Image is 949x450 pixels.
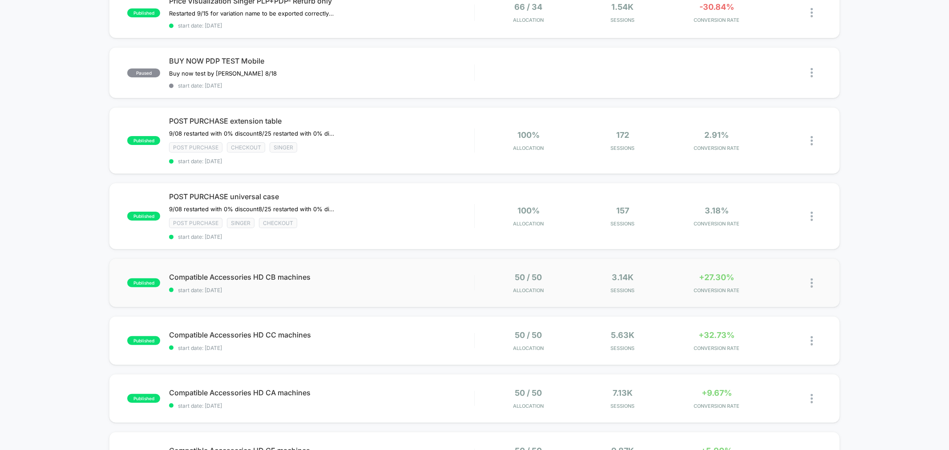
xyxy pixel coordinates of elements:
span: Allocation [513,145,544,151]
span: published [127,336,160,345]
span: published [127,136,160,145]
span: 100% [517,206,540,215]
span: POST PURCHASE universal case [169,192,474,201]
span: Sessions [578,287,668,293]
span: checkout [227,142,265,153]
img: close [811,136,813,145]
span: CONVERSION RATE [672,345,762,351]
span: CONVERSION RATE [672,145,762,151]
span: Sessions [578,221,668,227]
span: Sessions [578,17,668,23]
span: 1.54k [612,2,634,12]
span: published [127,278,160,287]
span: 3.14k [612,273,634,282]
span: Singer [270,142,297,153]
span: +27.30% [699,273,735,282]
span: +32.73% [699,330,735,340]
span: CONVERSION RATE [672,403,762,409]
span: Singer [227,218,254,228]
span: 2.91% [705,130,729,140]
img: close [811,212,813,221]
span: Allocation [513,403,544,409]
span: Allocation [513,345,544,351]
span: 50 / 50 [515,388,542,398]
span: published [127,8,160,17]
span: Compatible Accessories HD CC machines [169,330,474,339]
span: 100% [517,130,540,140]
span: POST PURCHASE extension table [169,117,474,125]
span: Allocation [513,221,544,227]
span: CONVERSION RATE [672,221,762,227]
span: Buy now test by [PERSON_NAME] 8/18 [169,70,277,77]
span: Compatible Accessories HD CA machines [169,388,474,397]
span: start date: [DATE] [169,402,474,409]
span: start date: [DATE] [169,82,474,89]
span: 157 [616,206,629,215]
span: 7.13k [613,388,633,398]
img: close [811,8,813,17]
span: Sessions [578,145,668,151]
span: -30.84% [699,2,734,12]
span: checkout [259,218,297,228]
span: Allocation [513,17,544,23]
span: published [127,394,160,403]
span: CONVERSION RATE [672,287,762,293]
span: +9.67% [702,388,732,398]
span: Compatible Accessories HD CB machines [169,273,474,281]
span: Restarted 9/15 for variation name to be exported correctly for reporting. Singer Refurb discount-... [169,10,334,17]
span: start date: [DATE] [169,158,474,165]
span: Allocation [513,287,544,293]
span: start date: [DATE] [169,233,474,240]
span: 9/08 restarted with 0% discount8/25 restarted with 0% discount due to Laborday promo10% off 6% CR... [169,205,334,213]
img: close [811,68,813,77]
span: CONVERSION RATE [672,17,762,23]
span: Post Purchase [169,142,222,153]
img: close [811,278,813,288]
span: 66 / 34 [515,2,543,12]
span: paused [127,68,160,77]
span: BUY NOW PDP TEST Mobile [169,56,474,65]
span: 172 [616,130,629,140]
span: 5.63k [611,330,634,340]
span: Post Purchase [169,218,222,228]
span: Sessions [578,345,668,351]
span: start date: [DATE] [169,345,474,351]
span: 50 / 50 [515,330,542,340]
img: close [811,336,813,346]
span: start date: [DATE] [169,22,474,29]
img: close [811,394,813,403]
span: published [127,212,160,221]
span: Sessions [578,403,668,409]
span: 3.18% [705,206,729,215]
span: 50 / 50 [515,273,542,282]
span: start date: [DATE] [169,287,474,293]
span: 9/08 restarted with 0% discount﻿8/25 restarted with 0% discount due to Laborday promo [169,130,334,137]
